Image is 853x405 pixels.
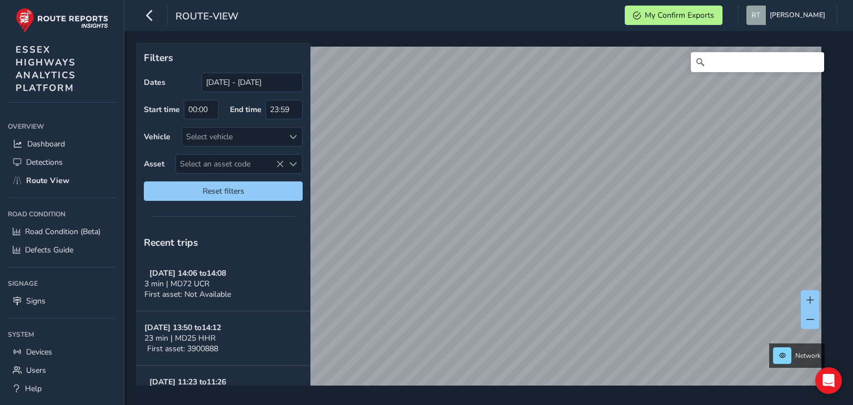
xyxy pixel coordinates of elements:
label: Vehicle [144,131,170,142]
span: Defects Guide [25,245,73,255]
div: Road Condition [8,206,116,222]
span: ESSEX HIGHWAYS ANALYTICS PLATFORM [16,43,76,94]
div: Open Intercom Messenger [815,367,842,394]
span: Route View [26,175,69,186]
input: Search [691,52,824,72]
a: Defects Guide [8,241,116,259]
label: End time [230,104,262,115]
div: Select vehicle [182,128,284,146]
span: Reset filters [152,186,294,196]
span: 3 min | MD72 UCR [144,279,209,289]
span: Help [25,383,42,394]
span: route-view [175,9,238,25]
span: First asset: Not Available [144,289,231,300]
a: Help [8,379,116,398]
span: 23 min | MD25 HHR [144,333,215,343]
span: Users [26,365,46,376]
label: Asset [144,159,164,169]
label: Dates [144,77,165,88]
span: Network [795,351,821,360]
p: Filters [144,50,303,65]
span: Recent trips [144,236,198,249]
span: Signs [26,296,46,306]
span: Devices [26,347,52,357]
span: Road Condition (Beta) [25,226,101,237]
strong: [DATE] 14:06 to 14:08 [149,268,226,279]
button: [PERSON_NAME] [746,6,829,25]
strong: [DATE] 13:50 to 14:12 [144,322,221,333]
span: My Confirm Exports [645,10,714,21]
div: Signage [8,275,116,292]
div: Overview [8,118,116,135]
label: Start time [144,104,180,115]
div: Select an asset code [284,155,302,173]
a: Signs [8,292,116,310]
strong: [DATE] 11:23 to 11:26 [149,377,226,387]
a: Dashboard [8,135,116,153]
button: My Confirm Exports [625,6,722,25]
span: Select an asset code [176,155,284,173]
span: First asset: 3900888 [147,343,218,354]
img: diamond-layout [746,6,766,25]
button: [DATE] 13:50 to14:1223 min | MD25 HHRFirst asset: 3900888 [136,311,310,366]
div: System [8,326,116,343]
span: Dashboard [27,139,65,149]
span: [PERSON_NAME] [770,6,825,25]
span: Detections [26,157,63,168]
button: Reset filters [144,181,303,201]
a: Users [8,361,116,379]
a: Detections [8,153,116,171]
img: rr logo [16,8,108,33]
button: [DATE] 14:06 to14:083 min | MD72 UCRFirst asset: Not Available [136,257,310,311]
a: Route View [8,171,116,190]
a: Devices [8,343,116,361]
a: Road Condition (Beta) [8,222,116,241]
canvas: Map [140,47,821,398]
